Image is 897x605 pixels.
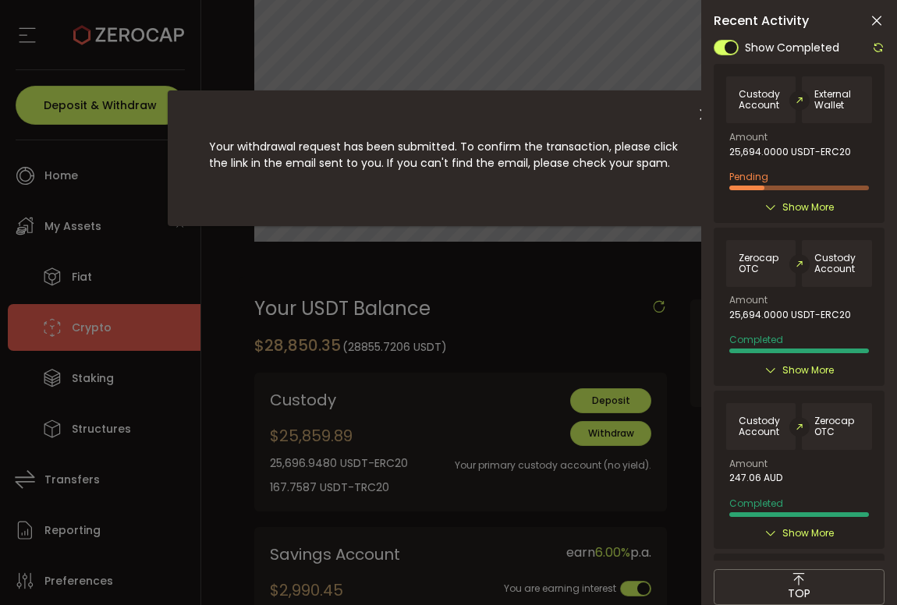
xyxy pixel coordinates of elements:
[814,253,860,274] span: Custody Account
[782,363,834,378] span: Show More
[739,253,784,274] span: Zerocap OTC
[697,106,714,124] button: Close
[209,139,678,171] span: Your withdrawal request has been submitted. To confirm the transaction, please click the link in ...
[739,416,784,437] span: Custody Account
[714,15,809,27] span: Recent Activity
[168,90,729,226] div: dialog
[814,416,860,437] span: Zerocap OTC
[729,497,783,510] span: Completed
[782,525,834,541] span: Show More
[729,459,768,469] span: Amount
[729,133,768,142] span: Amount
[729,295,768,305] span: Amount
[729,147,851,157] span: 25,694.0000 USDT-ERC20
[729,472,782,483] span: 247.06 AUD
[739,89,784,111] span: Custody Account
[819,530,897,605] iframe: Chat Widget
[788,586,810,602] span: TOP
[782,200,834,215] span: Show More
[729,170,768,183] span: Pending
[729,333,783,346] span: Completed
[745,40,839,56] span: Show Completed
[814,89,860,111] span: External Wallet
[729,310,851,320] span: 25,694.0000 USDT-ERC20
